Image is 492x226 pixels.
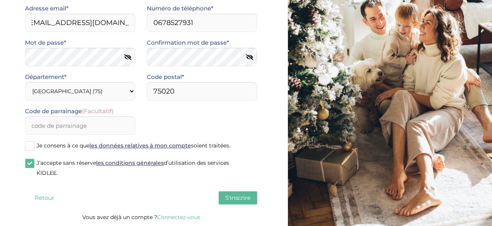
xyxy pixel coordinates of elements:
[147,38,229,48] label: Confirmation mot de passe*
[147,13,257,32] input: Numero de telephone
[219,191,257,204] button: S'inscrire
[25,72,66,82] label: Département*
[147,3,213,13] label: Numéro de téléphone*
[82,107,113,115] span: (Facultatif)
[25,191,63,204] button: Retour
[37,142,230,149] span: Je consens à ce que soient traitées.
[25,38,66,48] label: Mot de passe*
[25,106,113,116] label: Code de parrainage
[90,142,191,149] a: les données relatives à mon compte
[25,3,68,13] label: Adresse email*
[147,72,184,82] label: Code postal*
[25,116,135,135] input: code de parrainage
[157,214,200,221] a: Connectez-vous
[96,159,164,166] a: les conditions générales
[147,82,257,100] input: Code postal
[225,194,251,201] span: S'inscrire
[37,159,229,176] span: J’accepte sans réserve d’utilisation des services KIDLEE.
[25,13,135,32] input: Email
[25,212,257,222] p: Vous avez déjà un compte ?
